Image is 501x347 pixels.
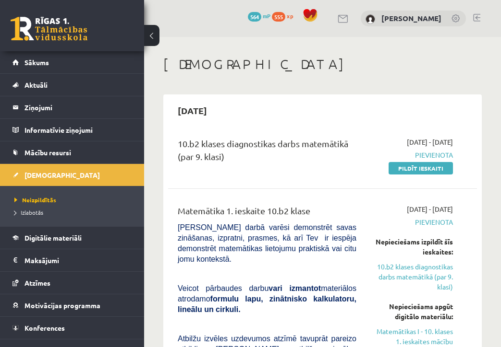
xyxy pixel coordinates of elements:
[14,196,134,204] a: Neizpildītās
[371,150,453,160] span: Pievienota
[263,12,270,20] span: mP
[24,278,50,287] span: Atzīmes
[178,223,356,263] span: [PERSON_NAME] darbā varēsi demonstrēt savas zināšanas, izpratni, prasmes, kā arī Tev ir iespēja d...
[178,204,356,222] div: Matemātika 1. ieskaite 10.b2 klase
[24,81,48,89] span: Aktuāli
[168,99,217,122] h2: [DATE]
[371,262,453,292] a: 10.b2 klases diagnostikas darbs matemātikā (par 9. klasi)
[248,12,261,22] span: 564
[11,17,87,41] a: Rīgas 1. Tālmācības vidusskola
[178,137,356,168] div: 10.b2 klases diagnostikas darbs matemātikā (par 9. klasi)
[24,324,65,332] span: Konferences
[12,294,132,316] a: Motivācijas programma
[287,12,293,20] span: xp
[24,148,71,157] span: Mācību resursi
[12,317,132,339] a: Konferences
[272,12,285,22] span: 555
[248,12,270,20] a: 564 mP
[407,137,453,147] span: [DATE] - [DATE]
[12,74,132,96] a: Aktuāli
[178,295,356,313] b: formulu lapu, zinātnisko kalkulatoru, lineālu un cirkuli.
[24,233,82,242] span: Digitālie materiāli
[24,249,132,271] legend: Maksājumi
[389,162,453,174] a: Pildīt ieskaiti
[14,208,134,217] a: Izlabotās
[24,301,100,310] span: Motivācijas programma
[163,56,482,72] h1: [DEMOGRAPHIC_DATA]
[24,171,100,179] span: [DEMOGRAPHIC_DATA]
[12,164,132,186] a: [DEMOGRAPHIC_DATA]
[12,272,132,294] a: Atzīmes
[12,51,132,73] a: Sākums
[12,249,132,271] a: Maksājumi
[24,119,132,141] legend: Informatīvie ziņojumi
[371,301,453,322] div: Nepieciešams apgūt digitālo materiālu:
[14,196,56,204] span: Neizpildītās
[14,208,43,216] span: Izlabotās
[24,58,49,67] span: Sākums
[269,284,321,292] b: vari izmantot
[12,119,132,141] a: Informatīvie ziņojumi
[381,13,441,23] a: [PERSON_NAME]
[178,284,356,313] span: Veicot pārbaudes darbu materiālos atrodamo
[24,96,132,118] legend: Ziņojumi
[371,217,453,227] span: Pievienota
[366,14,375,24] img: Līga Strupka
[12,141,132,163] a: Mācību resursi
[371,237,453,257] div: Nepieciešams izpildīt šīs ieskaites:
[12,96,132,118] a: Ziņojumi
[12,227,132,249] a: Digitālie materiāli
[407,204,453,214] span: [DATE] - [DATE]
[272,12,298,20] a: 555 xp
